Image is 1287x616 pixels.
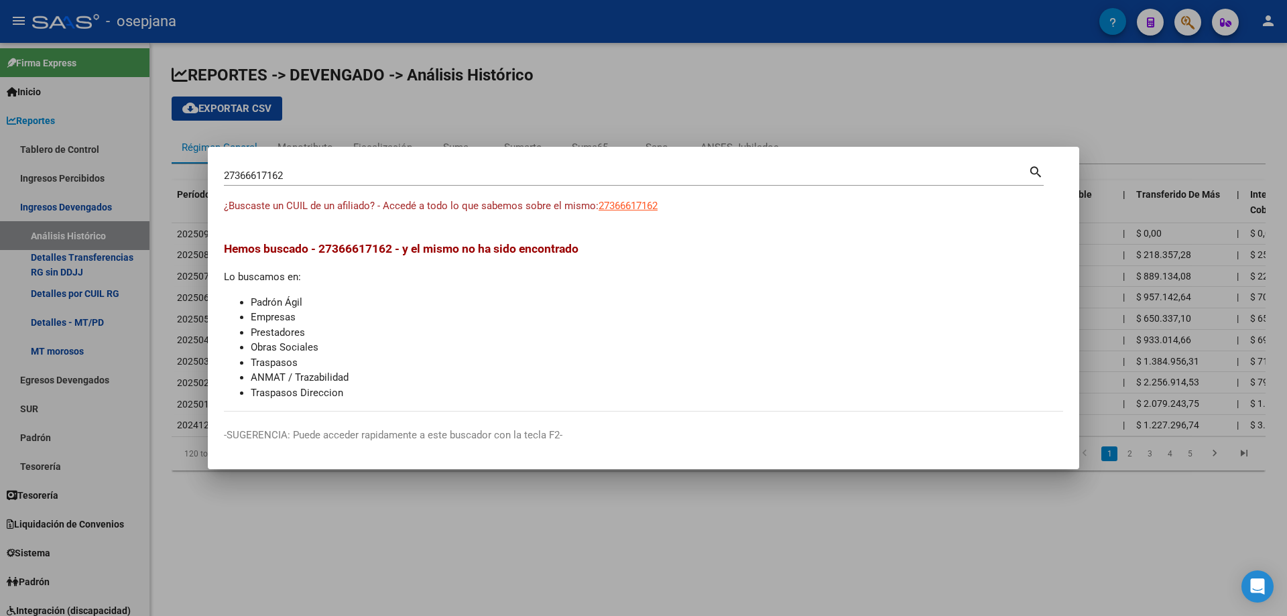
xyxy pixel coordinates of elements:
div: Lo buscamos en: [224,240,1063,400]
li: Obras Sociales [251,340,1063,355]
li: ANMAT / Trazabilidad [251,370,1063,385]
li: Prestadores [251,325,1063,341]
span: Hemos buscado - 27366617162 - y el mismo no ha sido encontrado [224,242,578,255]
p: -SUGERENCIA: Puede acceder rapidamente a este buscador con la tecla F2- [224,428,1063,443]
li: Traspasos [251,355,1063,371]
li: Padrón Ágil [251,295,1063,310]
div: Open Intercom Messenger [1241,570,1274,603]
span: 27366617162 [599,200,658,212]
span: ¿Buscaste un CUIL de un afiliado? - Accedé a todo lo que sabemos sobre el mismo: [224,200,599,212]
mat-icon: search [1028,163,1044,179]
li: Traspasos Direccion [251,385,1063,401]
li: Empresas [251,310,1063,325]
